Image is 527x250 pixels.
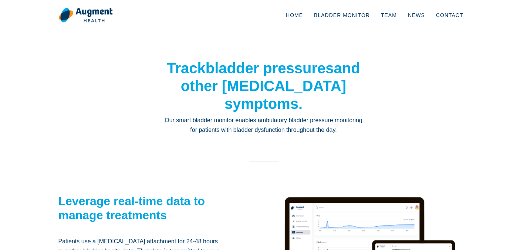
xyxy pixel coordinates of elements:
strong: bladder pressures [206,60,334,76]
a: News [402,3,430,27]
a: Home [280,3,308,27]
h2: Leverage real-time data to manage treatments [58,194,223,223]
a: Bladder Monitor [308,3,375,27]
a: Contact [430,3,469,27]
img: logo [58,7,113,23]
p: Our smart bladder monitor enables ambulatory bladder pressure monitoring for patients with bladde... [164,116,364,135]
a: Team [375,3,402,27]
h1: Track and other [MEDICAL_DATA] symptoms. [164,59,364,113]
